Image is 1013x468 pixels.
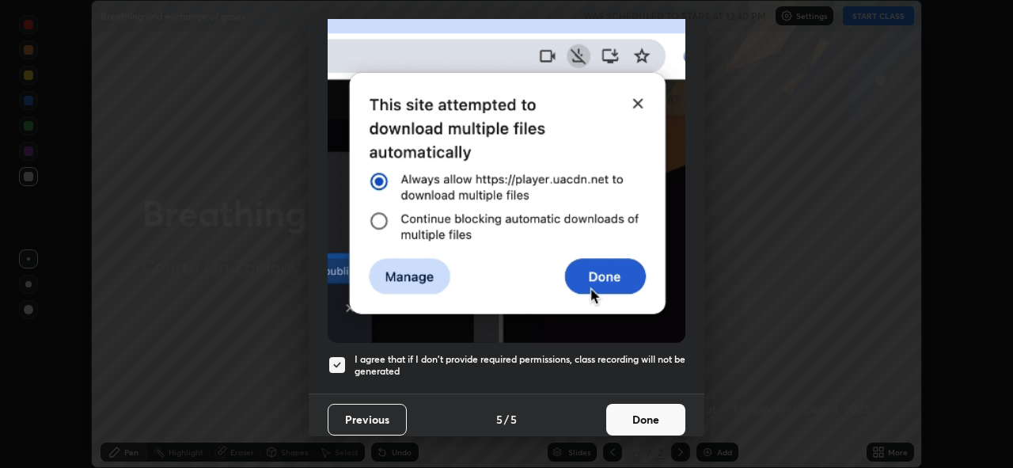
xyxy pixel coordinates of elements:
[510,411,517,428] h4: 5
[504,411,509,428] h4: /
[606,404,685,436] button: Done
[496,411,503,428] h4: 5
[355,353,685,378] h5: I agree that if I don't provide required permissions, class recording will not be generated
[328,404,407,436] button: Previous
